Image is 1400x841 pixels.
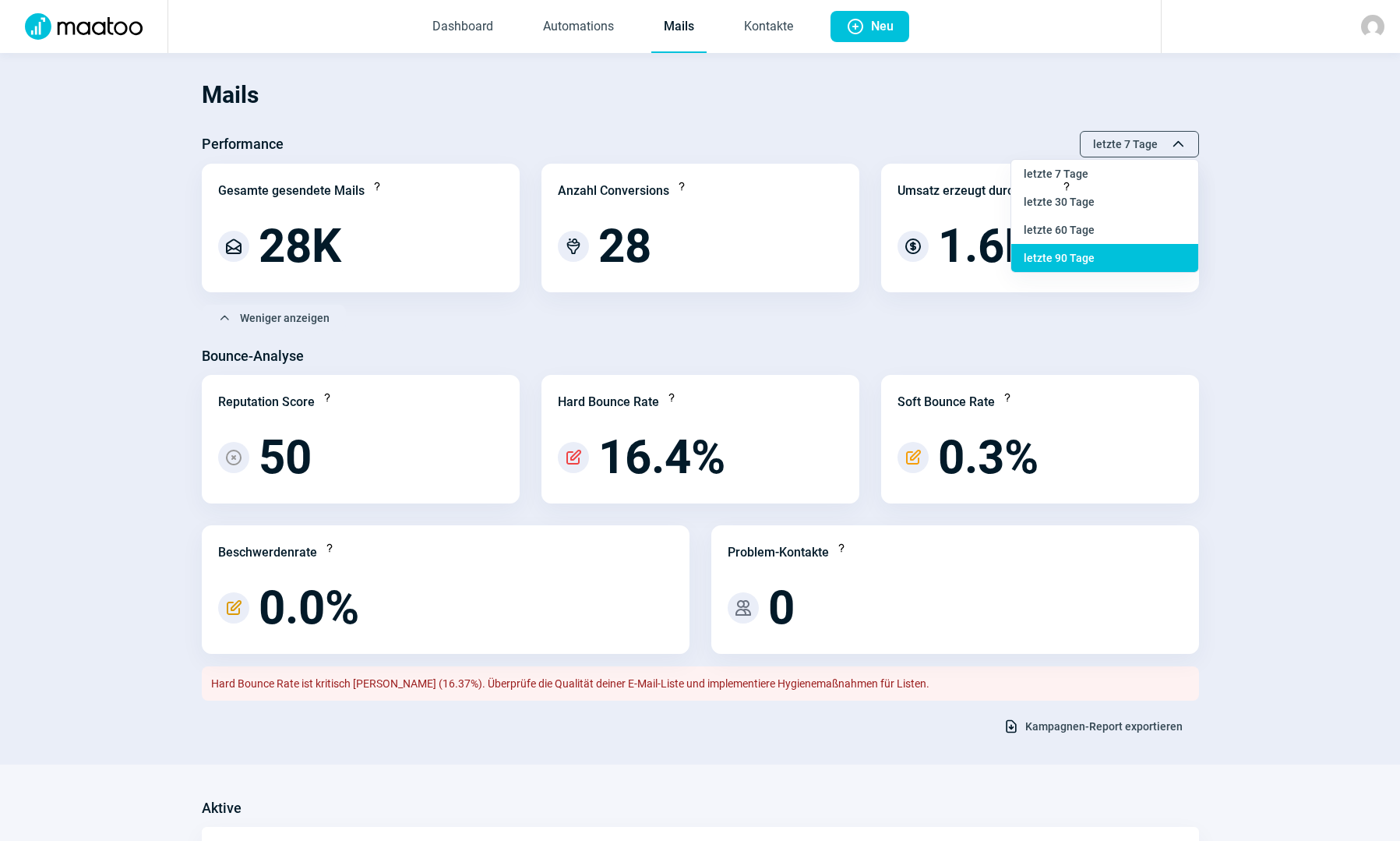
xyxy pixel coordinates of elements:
div: Problem-Kontakte [728,543,829,562]
div: Gesamte gesendete Mails [218,182,365,200]
span: Neu [871,11,894,42]
div: Beschwerdenrate [218,543,317,562]
span: 0 [768,585,795,631]
div: Anzahl Conversions [558,182,669,200]
a: Dashboard [420,2,506,53]
span: 28 [598,223,651,270]
h1: Mails [202,69,1199,122]
button: Weniger anzeigen [202,305,346,331]
div: Hard Bounce Rate ist kritisch [PERSON_NAME] (16.37%). Überprüfe die Qualität deiner E-Mail-Liste ... [202,666,1199,701]
span: 0.3% [938,434,1039,481]
button: Kampagnen-Report exportieren [987,713,1199,740]
span: Kampagnen-Report exportieren [1025,714,1183,739]
div: Hard Bounce Rate [558,393,659,412]
h3: Performance [202,132,284,157]
div: Soft Bounce Rate [897,393,995,412]
a: Kontakte [732,2,806,53]
span: letzte 30 Tage [1024,196,1095,208]
div: Umsatz erzeugt durch Mails [897,182,1054,200]
span: letzte 7 Tage [1024,168,1088,180]
span: 16.4% [598,434,725,481]
img: avatar [1361,15,1384,38]
h3: Bounce-Analyse [202,344,304,369]
span: letzte 90 Tage [1024,252,1095,264]
span: 1.6K [938,223,1034,270]
span: 28K [259,223,341,270]
span: letzte 7 Tage [1093,132,1158,157]
span: Weniger anzeigen [240,306,330,330]
a: Automations [531,2,626,53]
button: Neu [830,11,909,42]
span: 50 [259,434,312,481]
span: letzte 60 Tage [1024,224,1095,236]
img: Logo [16,13,152,40]
a: Mails [651,2,707,53]
div: Reputation Score [218,393,315,412]
span: 0.0% [259,585,359,631]
h3: Aktive [202,796,242,821]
